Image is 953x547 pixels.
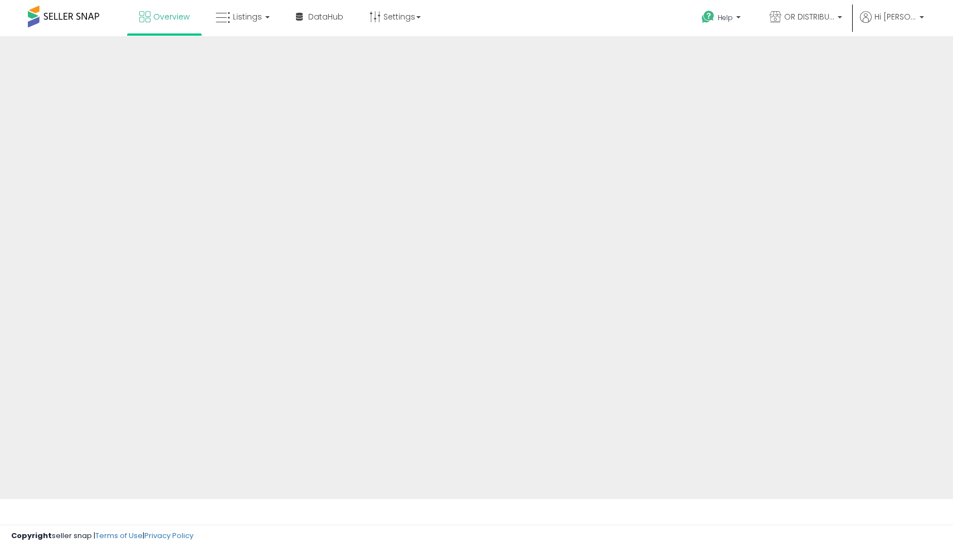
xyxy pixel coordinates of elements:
span: Hi [PERSON_NAME] [874,11,916,22]
i: Get Help [701,10,715,24]
span: Listings [233,11,262,22]
span: DataHub [308,11,343,22]
a: Help [693,2,752,36]
span: OR DISTRIBUTION [784,11,834,22]
a: Hi [PERSON_NAME] [860,11,924,36]
span: Overview [153,11,189,22]
span: Help [718,13,733,22]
